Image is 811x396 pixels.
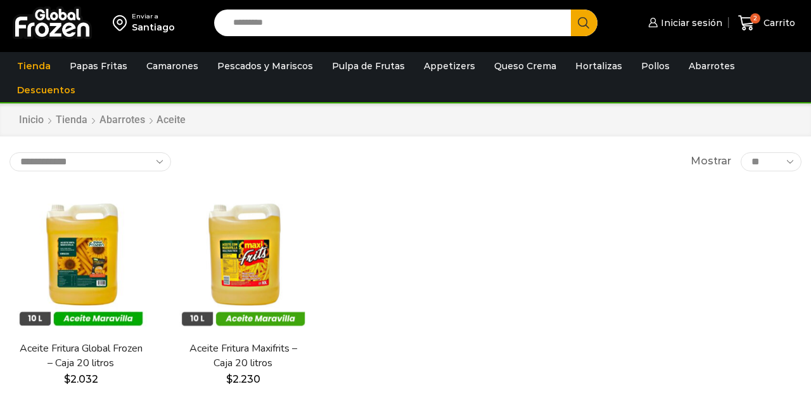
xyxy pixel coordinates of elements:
a: Inicio [18,113,44,128]
span: Carrito [760,16,795,29]
img: address-field-icon.svg [113,12,132,34]
a: Hortalizas [569,54,629,78]
div: Enviar a [132,12,175,21]
span: $ [226,373,233,385]
a: Pollos [635,54,676,78]
a: Pescados y Mariscos [211,54,319,78]
a: Appetizers [418,54,482,78]
button: Search button [571,10,597,36]
a: Abarrotes [682,54,741,78]
a: Papas Fritas [63,54,134,78]
a: Queso Crema [488,54,563,78]
a: Pulpa de Frutas [326,54,411,78]
div: Santiago [132,21,175,34]
a: Abarrotes [99,113,146,128]
span: Iniciar sesión [658,16,722,29]
select: Pedido de la tienda [10,152,171,171]
a: Tienda [55,113,88,128]
a: Aceite Fritura Global Frozen – Caja 20 litros [16,341,145,371]
span: 2 [750,13,760,23]
a: Tienda [11,54,57,78]
a: 2 Carrito [735,8,798,38]
bdi: 2.230 [226,373,260,385]
span: Mostrar [691,154,731,169]
h1: Aceite [156,114,186,126]
a: Aceite Fritura Maxifrits – Caja 20 litros [179,341,307,371]
span: $ [64,373,70,385]
nav: Breadcrumb [18,113,186,128]
bdi: 2.032 [64,373,98,385]
a: Iniciar sesión [645,10,722,36]
a: Descuentos [11,78,82,102]
a: Camarones [140,54,205,78]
